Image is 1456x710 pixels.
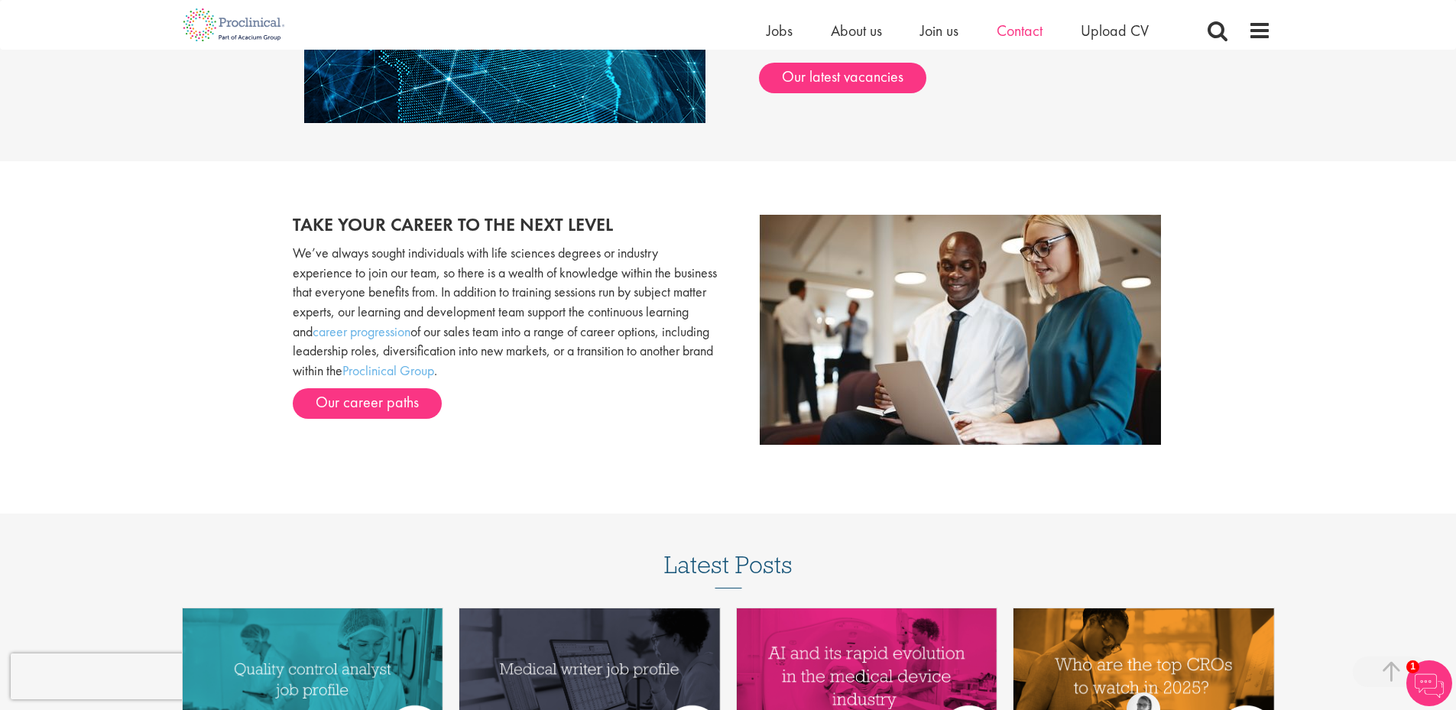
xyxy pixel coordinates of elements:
a: career progression [313,323,410,340]
a: About us [831,21,882,41]
p: We’ve always sought individuals with life sciences degrees or industry experience to join our tea... [293,243,717,381]
a: Jobs [767,21,793,41]
a: Contact [997,21,1043,41]
img: Chatbot [1406,660,1452,706]
a: Proclinical Group [342,361,434,379]
span: 1 [1406,660,1419,673]
a: Upload CV [1081,21,1149,41]
h2: Take your career to the next level [293,215,717,235]
h3: Latest Posts [664,552,793,588]
a: Our latest vacancies [759,63,926,93]
iframe: reCAPTCHA [11,653,206,699]
a: Our career paths [293,388,442,419]
a: Join us [920,21,958,41]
